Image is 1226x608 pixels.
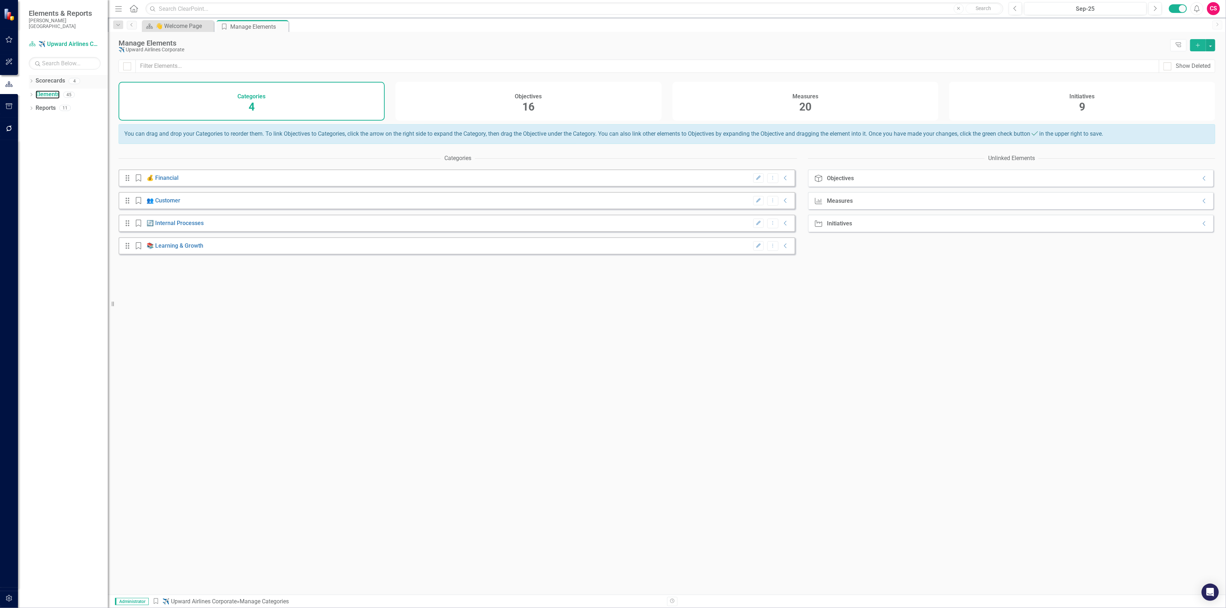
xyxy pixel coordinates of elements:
button: CS [1207,2,1220,15]
span: 4 [249,100,255,113]
input: Search ClearPoint... [145,3,1003,15]
img: ClearPoint Strategy [3,8,17,21]
div: 45 [63,92,75,98]
span: 9 [1079,100,1085,113]
a: 👥 Customer [147,197,180,204]
div: Show Deleted [1176,62,1211,70]
div: Measures [827,198,853,204]
small: [PERSON_NAME][GEOGRAPHIC_DATA] [29,18,101,29]
button: Search [966,4,1001,14]
div: 👋 Welcome Page [156,22,212,31]
div: Categories [444,154,471,163]
span: Administrator [115,598,149,605]
span: Elements & Reports [29,9,101,18]
span: 20 [799,100,811,113]
div: Sep-25 [1027,5,1144,13]
a: ✈️ Upward Airlines Corporate [162,598,237,605]
h4: Initiatives [1070,93,1095,100]
span: 16 [522,100,535,113]
a: 📚 Learning & Growth [147,242,203,249]
div: 11 [59,105,71,111]
h4: Categories [237,93,265,100]
span: Search [976,5,991,11]
input: Filter Elements... [135,60,1159,73]
div: ✈️ Upward Airlines Corporate [119,47,1167,52]
div: » Manage Categories [152,598,662,606]
div: Initiatives [827,220,852,227]
div: Manage Elements [119,39,1167,47]
div: 4 [69,78,80,84]
a: 💰 Financial [147,174,179,181]
div: Manage Elements [230,22,287,31]
a: 👋 Welcome Page [144,22,212,31]
div: Unlinked Elements [988,154,1035,163]
a: Elements [36,90,60,99]
div: You can drag and drop your Categories to reorder them. To link Objectives to Categories, click th... [119,124,1215,144]
a: ✈️ Upward Airlines Corporate [29,40,101,48]
h4: Objectives [515,93,542,100]
a: 🔄 Internal Processes [147,220,204,226]
a: Reports [36,104,56,112]
input: Search Below... [29,57,101,70]
div: Objectives [827,175,854,182]
h4: Measures [792,93,818,100]
a: Scorecards [36,77,65,85]
button: Sep-25 [1024,2,1147,15]
div: Open Intercom Messenger [1202,584,1219,601]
